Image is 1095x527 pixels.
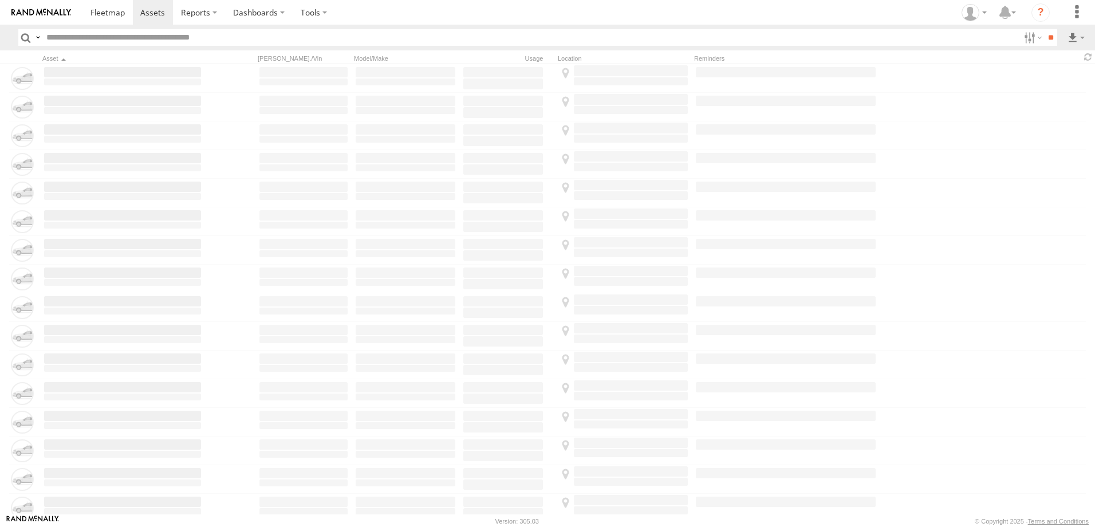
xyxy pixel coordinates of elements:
[975,518,1089,525] div: © Copyright 2025 -
[694,54,877,62] div: Reminders
[558,54,690,62] div: Location
[258,54,349,62] div: [PERSON_NAME]./Vin
[1081,52,1095,62] span: Refresh
[354,54,457,62] div: Model/Make
[6,516,59,527] a: Visit our Website
[495,518,539,525] div: Version: 305.03
[1019,29,1044,46] label: Search Filter Options
[1028,518,1089,525] a: Terms and Conditions
[462,54,553,62] div: Usage
[1031,3,1050,22] i: ?
[958,4,991,21] div: Karl Walsh
[1066,29,1086,46] label: Export results as...
[42,54,203,62] div: Click to Sort
[11,9,71,17] img: rand-logo.svg
[33,29,42,46] label: Search Query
